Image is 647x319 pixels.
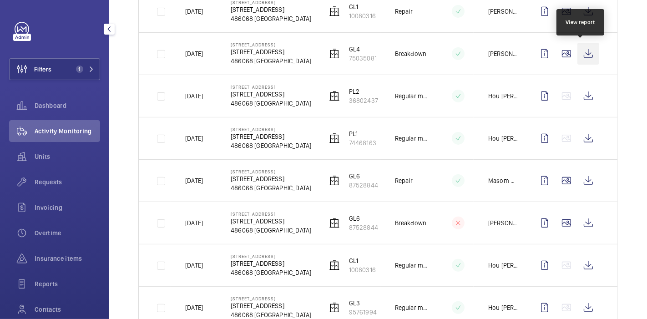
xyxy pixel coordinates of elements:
[488,49,519,58] p: [PERSON_NAME]
[488,7,519,16] p: [PERSON_NAME]
[329,218,340,228] img: elevator.svg
[349,45,377,54] p: GL4
[185,7,203,16] p: [DATE]
[35,127,100,136] span: Activity Monitoring
[349,265,376,274] p: 10080316
[231,169,311,174] p: [STREET_ADDRESS]
[9,58,100,80] button: Filters1
[185,91,203,101] p: [DATE]
[231,132,311,141] p: [STREET_ADDRESS]
[185,49,203,58] p: [DATE]
[76,66,83,73] span: 1
[231,226,311,235] p: 486068 [GEOGRAPHIC_DATA]
[349,129,376,138] p: PL1
[35,177,100,187] span: Requests
[231,296,311,301] p: [STREET_ADDRESS]
[395,261,428,270] p: Regular maintenance
[566,18,595,26] div: View report
[185,176,203,185] p: [DATE]
[231,217,311,226] p: [STREET_ADDRESS]
[231,42,311,47] p: [STREET_ADDRESS]
[231,56,311,66] p: 486068 [GEOGRAPHIC_DATA]
[488,176,519,185] p: Masom MD
[395,218,427,228] p: Breakdown
[34,65,51,74] span: Filters
[349,181,378,190] p: 87528844
[349,87,378,96] p: PL2
[35,279,100,289] span: Reports
[488,261,519,270] p: Hou [PERSON_NAME]
[231,253,311,259] p: [STREET_ADDRESS]
[329,48,340,59] img: elevator.svg
[329,175,340,186] img: elevator.svg
[349,11,376,20] p: 10080316
[488,134,519,143] p: Hou [PERSON_NAME]
[349,54,377,63] p: 75035081
[395,134,428,143] p: Regular maintenance
[231,301,311,310] p: [STREET_ADDRESS]
[488,218,519,228] p: [PERSON_NAME]
[349,2,376,11] p: GL1
[231,183,311,192] p: 486068 [GEOGRAPHIC_DATA]
[329,6,340,17] img: elevator.svg
[349,223,378,232] p: 87528844
[35,305,100,314] span: Contacts
[395,91,428,101] p: Regular maintenance
[231,211,311,217] p: [STREET_ADDRESS]
[231,90,311,99] p: [STREET_ADDRESS]
[35,152,100,161] span: Units
[395,303,428,312] p: Regular maintenance
[349,299,377,308] p: GL3
[349,256,376,265] p: GL1
[231,14,311,23] p: 486068 [GEOGRAPHIC_DATA]
[231,5,311,14] p: [STREET_ADDRESS]
[185,261,203,270] p: [DATE]
[35,101,100,110] span: Dashboard
[395,7,413,16] p: Repair
[231,127,311,132] p: [STREET_ADDRESS]
[349,172,378,181] p: GL6
[329,133,340,144] img: elevator.svg
[185,134,203,143] p: [DATE]
[231,84,311,90] p: [STREET_ADDRESS]
[185,218,203,228] p: [DATE]
[488,303,519,312] p: Hou [PERSON_NAME]
[231,141,311,150] p: 486068 [GEOGRAPHIC_DATA]
[395,176,413,185] p: Repair
[329,302,340,313] img: elevator.svg
[231,47,311,56] p: [STREET_ADDRESS]
[231,99,311,108] p: 486068 [GEOGRAPHIC_DATA]
[488,91,519,101] p: Hou [PERSON_NAME]
[231,174,311,183] p: [STREET_ADDRESS]
[349,308,377,317] p: 95761994
[349,96,378,105] p: 36802437
[185,303,203,312] p: [DATE]
[35,203,100,212] span: Invoicing
[35,228,100,238] span: Overtime
[349,138,376,147] p: 74468163
[395,49,427,58] p: Breakdown
[349,214,378,223] p: GL6
[231,259,311,268] p: [STREET_ADDRESS]
[35,254,100,263] span: Insurance items
[231,268,311,277] p: 486068 [GEOGRAPHIC_DATA]
[329,260,340,271] img: elevator.svg
[329,91,340,101] img: elevator.svg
